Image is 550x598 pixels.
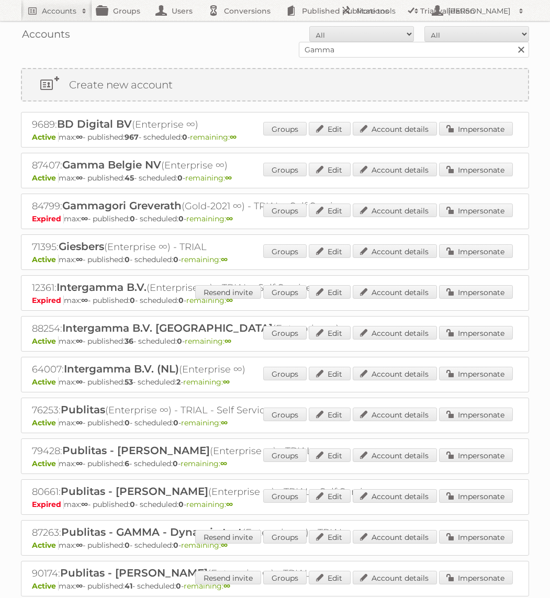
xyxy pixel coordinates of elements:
[186,500,233,509] span: remaining:
[353,204,437,217] a: Account details
[353,408,437,421] a: Account details
[32,567,398,580] h2: 90174: (Enterprise ∞) - TRIAL
[125,255,130,264] strong: 0
[32,173,518,183] p: max: - published: - scheduled: -
[57,281,147,294] span: Intergamma B.V.
[439,204,513,217] a: Impersonate
[439,163,513,176] a: Impersonate
[81,214,88,223] strong: ∞
[32,444,398,458] h2: 79428: (Enterprise ∞) - TRIAL
[125,377,133,387] strong: 53
[263,326,307,340] a: Groups
[195,530,261,544] a: Resend invite
[263,408,307,421] a: Groups
[61,485,208,498] span: Publitas - [PERSON_NAME]
[356,6,409,16] h2: More tools
[32,377,518,387] p: max: - published: - scheduled: -
[220,459,227,468] strong: ∞
[32,500,518,509] p: max: - published: - scheduled: -
[177,173,183,183] strong: 0
[177,336,182,346] strong: 0
[230,132,237,142] strong: ∞
[76,132,83,142] strong: ∞
[185,336,231,346] span: remaining:
[263,122,307,136] a: Groups
[32,581,518,591] p: max: - published: - scheduled: -
[61,526,242,538] span: Publitas - GAMMA - Dynamic test
[439,408,513,421] a: Impersonate
[81,296,88,305] strong: ∞
[263,285,307,299] a: Groups
[445,6,513,16] h2: [PERSON_NAME]
[178,296,184,305] strong: 0
[60,567,208,579] span: Publitas - [PERSON_NAME]
[32,377,59,387] span: Active
[130,214,135,223] strong: 0
[309,571,351,584] a: Edit
[62,444,210,457] span: Publitas - [PERSON_NAME]
[125,459,129,468] strong: 6
[76,255,83,264] strong: ∞
[62,159,161,171] span: Gamma Belgie NV
[173,418,178,427] strong: 0
[353,163,437,176] a: Account details
[353,530,437,544] a: Account details
[64,363,179,375] span: Intergamma B.V. (NL)
[309,285,351,299] a: Edit
[439,367,513,380] a: Impersonate
[439,448,513,462] a: Impersonate
[32,500,64,509] span: Expired
[125,418,130,427] strong: 0
[32,173,59,183] span: Active
[353,571,437,584] a: Account details
[263,163,307,176] a: Groups
[76,173,83,183] strong: ∞
[42,6,76,16] h2: Accounts
[185,173,232,183] span: remaining:
[181,459,227,468] span: remaining:
[309,448,351,462] a: Edit
[181,255,228,264] span: remaining:
[353,244,437,258] a: Account details
[32,540,59,550] span: Active
[226,500,233,509] strong: ∞
[309,204,351,217] a: Edit
[32,255,518,264] p: max: - published: - scheduled: -
[125,132,139,142] strong: 967
[32,281,398,295] h2: 12361: (Enterprise ∞) - TRIAL - Self Service
[32,322,398,335] h2: 88254: (Enterprise ∞)
[125,173,134,183] strong: 45
[32,336,59,346] span: Active
[225,336,231,346] strong: ∞
[32,459,518,468] p: max: - published: - scheduled: -
[309,408,351,421] a: Edit
[32,255,59,264] span: Active
[181,418,228,427] span: remaining:
[221,255,228,264] strong: ∞
[181,540,228,550] span: remaining:
[186,214,233,223] span: remaining:
[186,296,233,305] span: remaining:
[32,296,64,305] span: Expired
[190,132,237,142] span: remaining:
[32,581,59,591] span: Active
[176,377,181,387] strong: 2
[183,377,230,387] span: remaining:
[81,500,88,509] strong: ∞
[309,530,351,544] a: Edit
[76,581,83,591] strong: ∞
[353,285,437,299] a: Account details
[61,403,105,416] span: Publitas
[125,581,132,591] strong: 41
[178,214,184,223] strong: 0
[353,326,437,340] a: Account details
[353,448,437,462] a: Account details
[439,489,513,503] a: Impersonate
[353,489,437,503] a: Account details
[76,540,83,550] strong: ∞
[309,244,351,258] a: Edit
[263,530,307,544] a: Groups
[439,244,513,258] a: Impersonate
[195,571,261,584] a: Resend invite
[263,367,307,380] a: Groups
